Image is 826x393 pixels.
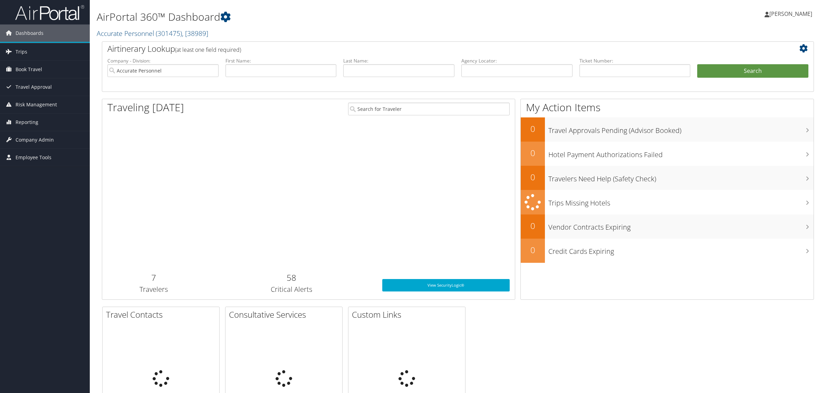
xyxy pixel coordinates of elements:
label: Last Name: [343,57,454,64]
h2: Airtinerary Lookup [107,43,749,55]
a: 0Hotel Payment Authorizations Failed [521,142,814,166]
button: Search [697,64,808,78]
a: [PERSON_NAME] [765,3,819,24]
span: Book Travel [16,61,42,78]
h3: Credit Cards Expiring [548,243,814,256]
span: (at least one field required) [175,46,241,54]
span: Company Admin [16,131,54,148]
h3: Trips Missing Hotels [548,195,814,208]
img: airportal-logo.png [15,4,84,21]
h2: 58 [211,272,372,284]
h2: 0 [521,244,545,256]
label: Agency Locator: [461,57,573,64]
h1: AirPortal 360™ Dashboard [97,10,578,24]
input: Search for Traveler [348,103,510,115]
label: Company - Division: [107,57,219,64]
h2: 7 [107,272,200,284]
h1: Traveling [DATE] [107,100,184,115]
h3: Vendor Contracts Expiring [548,219,814,232]
span: Trips [16,43,27,60]
a: 0Vendor Contracts Expiring [521,214,814,239]
span: Reporting [16,114,38,131]
h2: 0 [521,171,545,183]
h1: My Action Items [521,100,814,115]
a: 0Travel Approvals Pending (Advisor Booked) [521,117,814,142]
h2: 0 [521,220,545,232]
h2: Travel Contacts [106,309,219,320]
h3: Critical Alerts [211,285,372,294]
h2: Consultative Services [229,309,342,320]
h2: Custom Links [352,309,465,320]
span: ( 301475 ) [156,29,182,38]
span: , [ 38989 ] [182,29,208,38]
a: View SecurityLogic® [382,279,509,291]
span: Employee Tools [16,149,51,166]
span: Risk Management [16,96,57,113]
h3: Hotel Payment Authorizations Failed [548,146,814,160]
a: 0Credit Cards Expiring [521,239,814,263]
span: [PERSON_NAME] [769,10,812,18]
a: Trips Missing Hotels [521,190,814,214]
span: Travel Approval [16,78,52,96]
h3: Travelers Need Help (Safety Check) [548,171,814,184]
h2: 0 [521,123,545,135]
h3: Travelers [107,285,200,294]
h3: Travel Approvals Pending (Advisor Booked) [548,122,814,135]
a: 0Travelers Need Help (Safety Check) [521,166,814,190]
h2: 0 [521,147,545,159]
label: First Name: [225,57,337,64]
a: Accurate Personnel [97,29,208,38]
label: Ticket Number: [579,57,691,64]
span: Dashboards [16,25,44,42]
